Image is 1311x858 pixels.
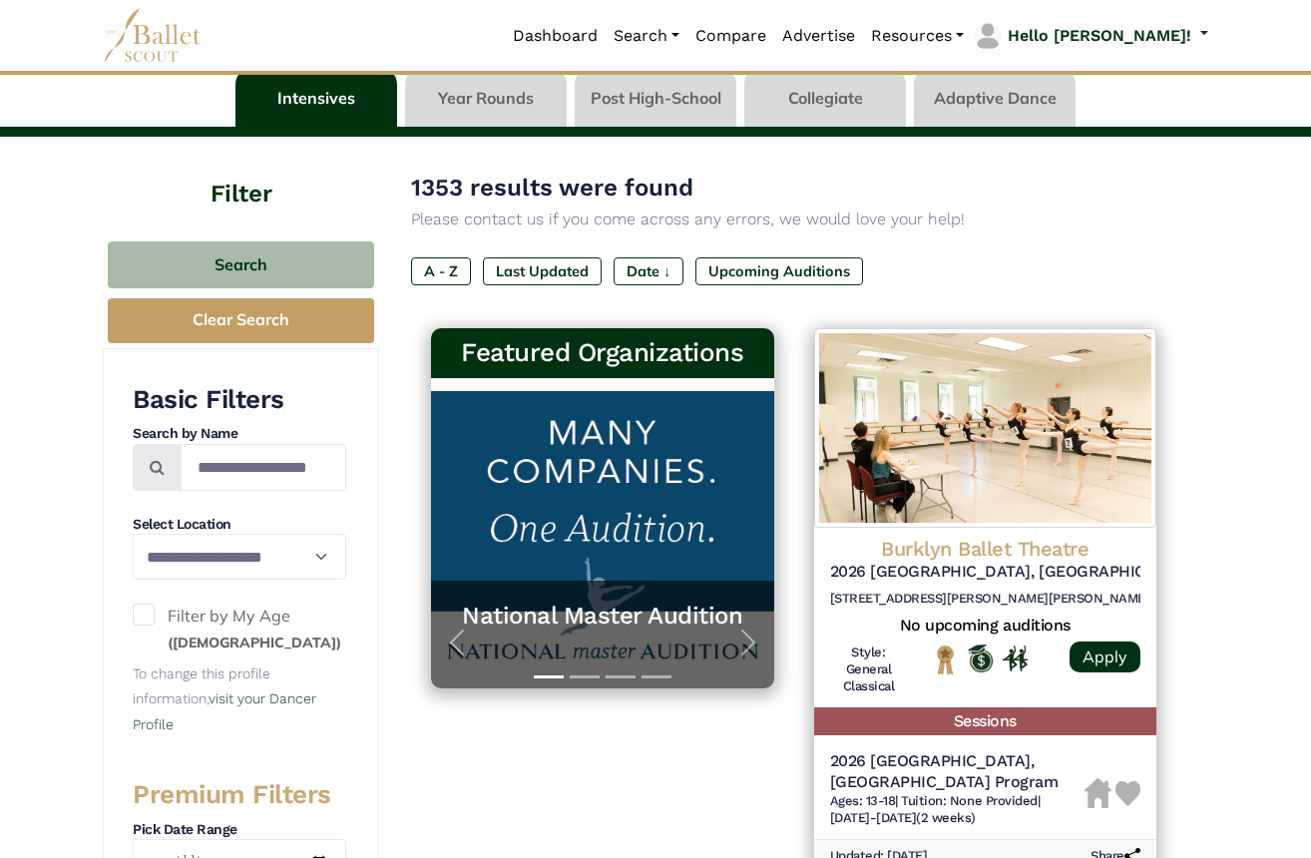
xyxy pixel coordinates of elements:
[181,444,346,491] input: Search by names...
[814,707,1157,736] h5: Sessions
[687,15,774,57] a: Compare
[974,22,1002,50] img: profile picture
[901,793,1037,808] span: Tuition: None Provided
[571,70,740,127] li: Post High-School
[133,778,346,812] h3: Premium Filters
[1085,778,1111,808] img: Housing Unavailable
[972,20,1208,52] a: profile picture Hello [PERSON_NAME]!
[168,634,341,651] small: ([DEMOGRAPHIC_DATA])
[968,644,993,672] img: Offers Scholarship
[830,793,1086,827] h6: | |
[695,257,863,285] label: Upcoming Auditions
[1070,642,1140,672] a: Apply
[133,820,346,840] h4: Pick Date Range
[570,665,600,688] button: Slide 2
[830,810,976,825] span: [DATE]-[DATE] (2 weeks)
[830,751,1086,793] h5: 2026 [GEOGRAPHIC_DATA], [GEOGRAPHIC_DATA] Program
[814,328,1157,528] img: Logo
[534,665,564,688] button: Slide 1
[830,536,1141,562] h4: Burklyn Ballet Theatre
[830,562,1141,583] h5: 2026 [GEOGRAPHIC_DATA], [GEOGRAPHIC_DATA] Program
[642,665,671,688] button: Slide 4
[1003,645,1028,671] img: In Person
[1115,781,1140,806] img: Heart
[133,604,346,654] label: Filter by My Age
[910,70,1080,127] li: Adaptive Dance
[133,383,346,417] h3: Basic Filters
[447,336,758,370] h3: Featured Organizations
[401,70,571,127] li: Year Rounds
[614,257,683,285] label: Date ↓
[231,70,401,127] li: Intensives
[830,591,1141,608] h6: [STREET_ADDRESS][PERSON_NAME][PERSON_NAME]
[863,15,972,57] a: Resources
[133,515,346,535] h4: Select Location
[108,298,374,343] button: Clear Search
[133,665,316,732] small: To change this profile information,
[740,70,910,127] li: Collegiate
[606,665,636,688] button: Slide 3
[830,793,896,808] span: Ages: 13-18
[133,690,316,732] a: visit your Dancer Profile
[606,15,687,57] a: Search
[411,207,1176,232] p: Please contact us if you come across any errors, we would love your help!
[108,241,374,288] button: Search
[933,644,958,675] img: National
[451,601,754,632] a: National Master Audition
[411,174,693,202] span: 1353 results were found
[830,644,908,695] h6: Style: General Classical
[133,424,346,444] h4: Search by Name
[483,257,602,285] label: Last Updated
[411,257,471,285] label: A - Z
[103,137,379,212] h4: Filter
[505,15,606,57] a: Dashboard
[830,616,1141,637] h5: No upcoming auditions
[1008,23,1191,49] p: Hello [PERSON_NAME]!
[774,15,863,57] a: Advertise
